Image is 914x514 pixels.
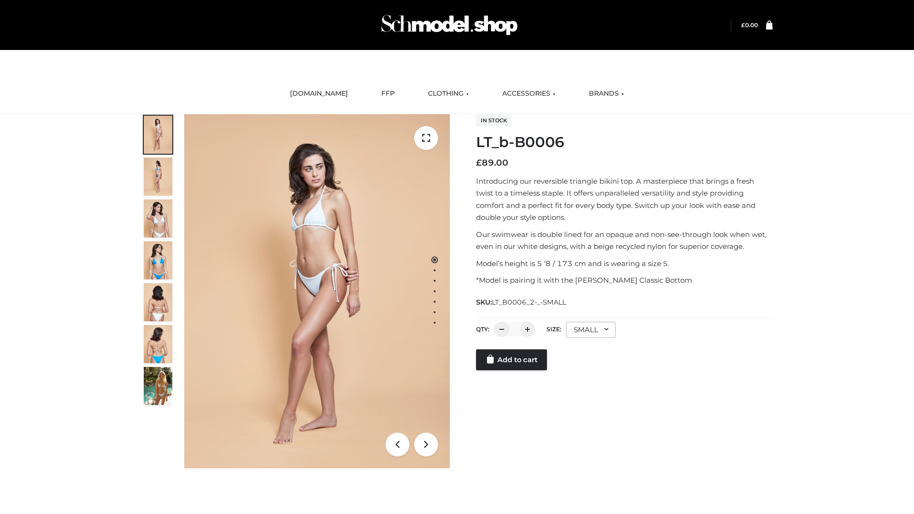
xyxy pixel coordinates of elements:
bdi: 89.00 [476,158,508,168]
span: In stock [476,115,512,126]
a: [DOMAIN_NAME] [283,83,355,104]
a: BRANDS [582,83,631,104]
span: £ [741,21,745,29]
h1: LT_b-B0006 [476,134,773,151]
img: ArielClassicBikiniTop_CloudNine_AzureSky_OW114ECO_3-scaled.jpg [144,199,172,237]
label: Size: [546,326,561,333]
a: Add to cart [476,349,547,370]
bdi: 0.00 [741,21,758,29]
p: Introducing our reversible triangle bikini top. A masterpiece that brings a fresh twist to a time... [476,175,773,224]
img: ArielClassicBikiniTop_CloudNine_AzureSky_OW114ECO_8-scaled.jpg [144,325,172,363]
img: Arieltop_CloudNine_AzureSky2.jpg [144,367,172,405]
a: FFP [374,83,402,104]
img: Schmodel Admin 964 [378,6,521,44]
img: ArielClassicBikiniTop_CloudNine_AzureSky_OW114ECO_1 [184,114,450,468]
div: SMALL [566,322,616,338]
p: Model’s height is 5 ‘8 / 173 cm and is wearing a size S. [476,257,773,270]
a: CLOTHING [421,83,476,104]
img: ArielClassicBikiniTop_CloudNine_AzureSky_OW114ECO_4-scaled.jpg [144,241,172,279]
span: £ [476,158,482,168]
span: LT_B0006_2-_-SMALL [492,298,566,306]
label: QTY: [476,326,489,333]
a: ACCESSORIES [495,83,563,104]
img: ArielClassicBikiniTop_CloudNine_AzureSky_OW114ECO_7-scaled.jpg [144,283,172,321]
span: SKU: [476,297,567,308]
a: £0.00 [741,21,758,29]
img: ArielClassicBikiniTop_CloudNine_AzureSky_OW114ECO_1-scaled.jpg [144,116,172,154]
img: ArielClassicBikiniTop_CloudNine_AzureSky_OW114ECO_2-scaled.jpg [144,158,172,196]
p: *Model is pairing it with the [PERSON_NAME] Classic Bottom [476,274,773,287]
p: Our swimwear is double lined for an opaque and non-see-through look when wet, even in our white d... [476,228,773,253]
